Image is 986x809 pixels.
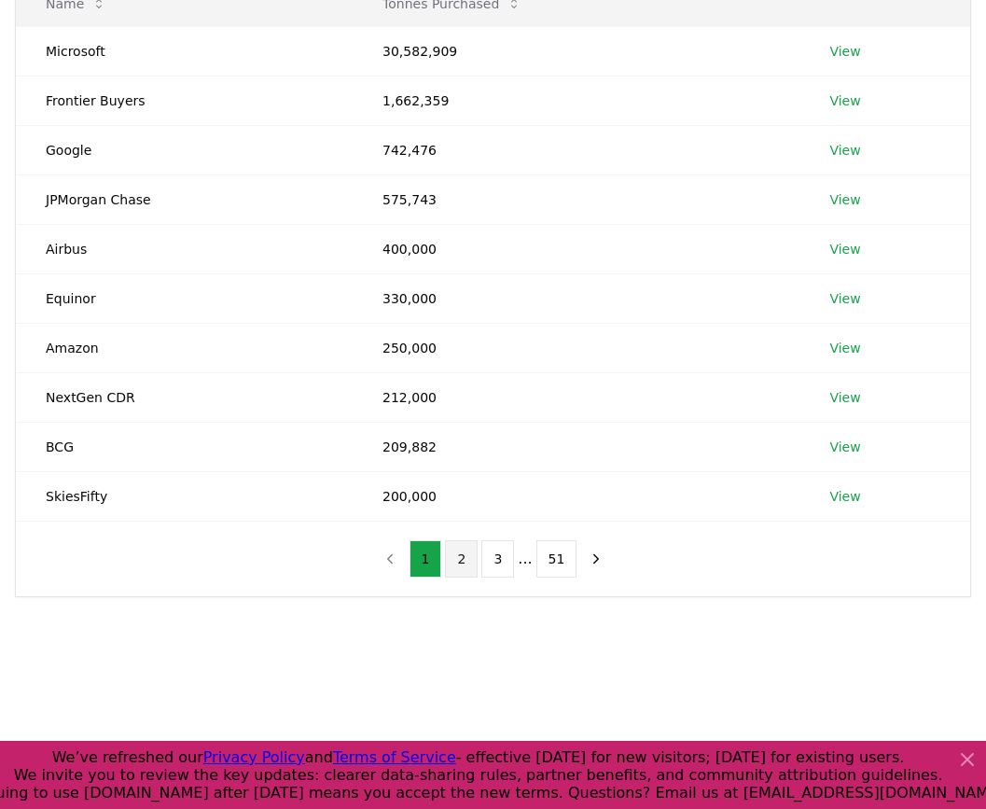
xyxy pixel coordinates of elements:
[829,339,860,357] a: View
[16,372,353,422] td: NextGen CDR
[353,372,799,422] td: 212,000
[16,273,353,323] td: Equinor
[16,26,353,76] td: Microsoft
[353,323,799,372] td: 250,000
[353,471,799,521] td: 200,000
[353,26,799,76] td: 30,582,909
[353,125,799,174] td: 742,476
[410,540,442,578] button: 1
[445,540,478,578] button: 2
[829,388,860,407] a: View
[829,141,860,160] a: View
[580,540,612,578] button: next page
[829,42,860,61] a: View
[353,76,799,125] td: 1,662,359
[16,125,353,174] td: Google
[829,289,860,308] a: View
[829,240,860,258] a: View
[16,323,353,372] td: Amazon
[16,224,353,273] td: Airbus
[536,540,577,578] button: 51
[353,273,799,323] td: 330,000
[829,438,860,456] a: View
[353,224,799,273] td: 400,000
[353,422,799,471] td: 209,882
[16,422,353,471] td: BCG
[353,174,799,224] td: 575,743
[16,174,353,224] td: JPMorgan Chase
[829,91,860,110] a: View
[16,471,353,521] td: SkiesFifty
[829,487,860,506] a: View
[518,548,532,570] li: ...
[829,190,860,209] a: View
[481,540,514,578] button: 3
[16,76,353,125] td: Frontier Buyers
